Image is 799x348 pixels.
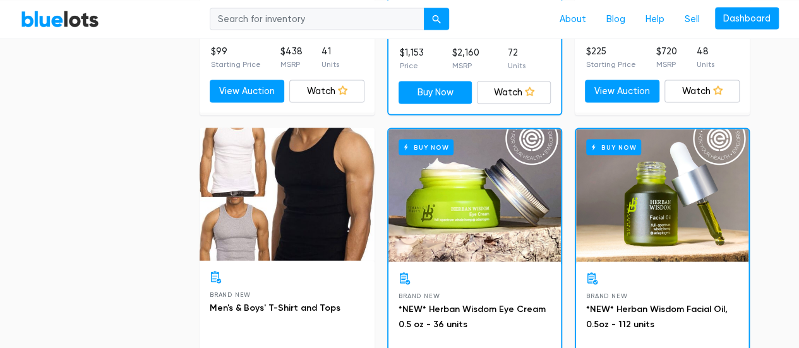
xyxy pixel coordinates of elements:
a: Watch [477,81,551,104]
span: Brand New [210,291,251,298]
a: *NEW* Herban Wisdom Facial Oil, 0.5oz - 112 units [586,304,728,330]
a: Dashboard [715,7,779,30]
h6: Buy Now [399,140,454,155]
li: $225 [586,45,636,70]
p: Price [400,60,424,71]
li: 41 [321,45,339,70]
a: BlueLots [21,9,99,28]
li: $99 [211,45,261,70]
p: Starting Price [586,59,636,70]
li: $438 [280,45,302,70]
li: $2,160 [452,46,479,71]
a: Buy Now [576,129,748,262]
span: Brand New [586,292,627,299]
a: Blog [596,7,635,31]
p: Starting Price [211,59,261,70]
p: Units [697,59,714,70]
a: View Auction [210,80,285,103]
a: Watch [289,80,364,103]
p: MSRP [656,59,676,70]
li: 72 [508,46,526,71]
p: Units [321,59,339,70]
a: Men's & Boys' T-Shirt and Tops [210,303,340,313]
a: Help [635,7,675,31]
li: $1,153 [400,46,424,71]
p: MSRP [280,59,302,70]
a: View Auction [585,80,660,103]
span: Brand New [399,292,440,299]
p: Units [508,60,526,71]
a: Sell [675,7,710,31]
input: Search for inventory [210,8,424,30]
a: Buy Now [399,81,472,104]
h6: Buy Now [586,140,641,155]
li: $720 [656,45,676,70]
a: *NEW* Herban Wisdom Eye Cream 0.5 oz - 36 units [399,304,546,330]
li: 48 [697,45,714,70]
a: Buy Now [388,129,561,262]
a: Watch [664,80,740,103]
a: About [550,7,596,31]
p: MSRP [452,60,479,71]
